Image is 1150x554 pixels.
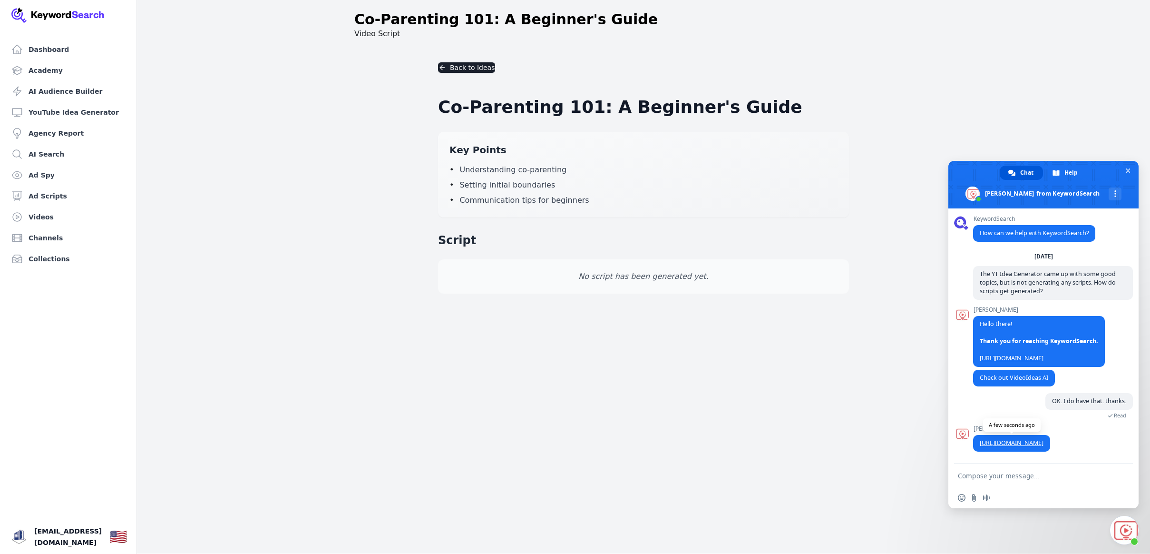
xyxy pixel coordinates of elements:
[339,11,948,40] div: Video Script
[970,494,978,502] span: Send a file
[449,271,838,282] p: No script has been generated yet.
[8,124,129,143] a: Agency Report
[8,166,129,185] a: Ad Spy
[438,98,849,117] h1: Co-Parenting 101: A Beginner's Guide
[8,249,129,268] a: Collections
[449,143,838,157] h2: Key Points
[8,145,129,164] a: AI Search
[1044,166,1087,180] div: Help
[973,307,1105,313] span: [PERSON_NAME]
[980,374,1048,382] span: Check out VideoIdeas AI
[438,62,495,73] button: Back to Ideas
[459,195,589,206] span: Communication tips for beginners
[109,528,127,545] div: 🇺🇸
[11,529,27,544] button: Open user button
[1020,166,1033,180] span: Chat
[438,233,849,248] h2: Script
[1052,397,1126,405] span: OK. I do have that. thanks.
[8,40,129,59] a: Dashboard
[1064,166,1078,180] span: Help
[459,164,566,176] span: Understanding co-parenting
[11,529,27,544] img: Stef Becker
[354,11,658,28] h1: Co-Parenting 101: A Beginner's Guide
[980,354,1043,362] a: [URL][DOMAIN_NAME]
[1000,166,1043,180] div: Chat
[1109,188,1121,200] div: More channels
[958,472,1108,480] textarea: Compose your message...
[449,164,454,176] span: •
[980,439,1043,447] a: [URL][DOMAIN_NAME]
[449,179,454,191] span: •
[8,187,129,206] a: Ad Scripts
[1034,254,1053,259] div: [DATE]
[459,179,555,191] span: Setting initial boundaries
[11,8,105,23] img: Your Company
[980,320,1098,362] span: Hello there!
[1110,516,1139,544] div: Close chat
[449,195,454,206] span: •
[980,337,1098,345] span: Thank you for reaching KeywordSearch.
[34,525,102,548] span: [EMAIL_ADDRESS][DOMAIN_NAME]
[980,229,1089,237] span: How can we help with KeywordSearch?
[1123,166,1133,176] span: Close chat
[8,228,129,247] a: Channels
[973,425,1050,432] span: [PERSON_NAME]
[1114,412,1126,419] span: Read
[109,527,127,546] button: 🇺🇸
[8,82,129,101] a: AI Audience Builder
[8,208,129,227] a: Videos
[958,494,965,502] span: Insert an emoji
[980,270,1116,295] span: The YT Idea Generator came up with some good topics, but is not generating any scripts. How do sc...
[973,216,1095,222] span: KeywordSearch
[983,494,990,502] span: Audio message
[8,103,129,122] a: YouTube Idea Generator
[8,61,129,80] a: Academy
